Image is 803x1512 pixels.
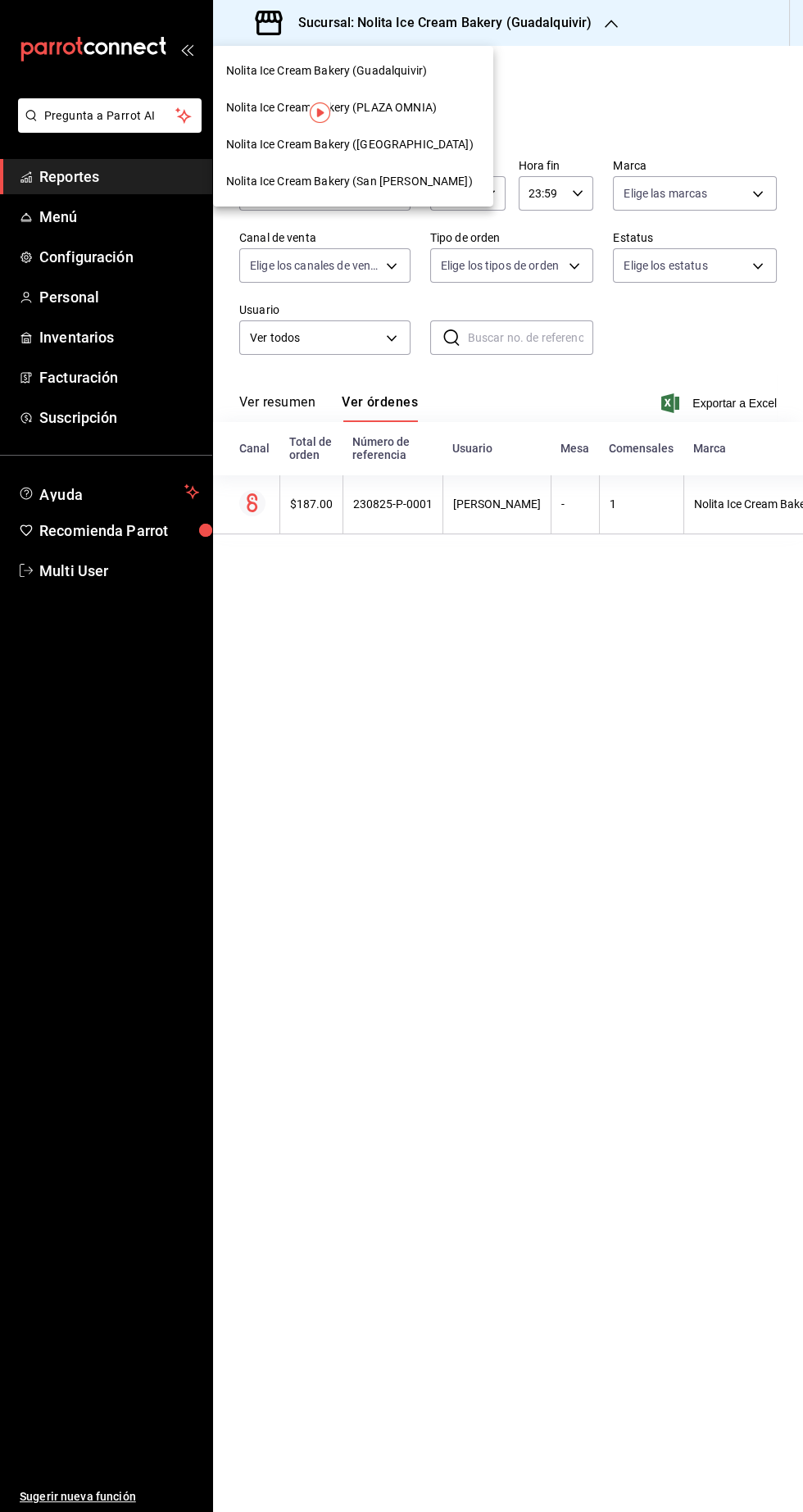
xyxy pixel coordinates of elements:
[226,173,473,190] span: Nolita Ice Cream Bakery (San [PERSON_NAME])
[213,163,493,200] div: Nolita Ice Cream Bakery (San [PERSON_NAME])
[226,99,437,116] span: Nolita Ice Cream Bakery (PLAZA OMNIA)
[226,62,427,79] span: Nolita Ice Cream Bakery (Guadalquivir)
[213,52,493,89] div: Nolita Ice Cream Bakery (Guadalquivir)
[310,102,330,123] img: Tooltip marker
[213,126,493,163] div: Nolita Ice Cream Bakery ([GEOGRAPHIC_DATA])
[226,136,474,153] span: Nolita Ice Cream Bakery ([GEOGRAPHIC_DATA])
[213,89,493,126] div: Nolita Ice Cream Bakery (PLAZA OMNIA)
